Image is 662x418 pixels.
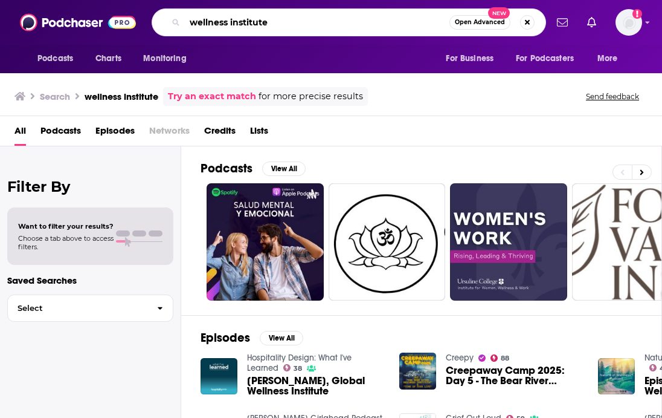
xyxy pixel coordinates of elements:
a: Episodes [95,121,135,146]
a: Creepy [446,353,474,363]
a: 88 [490,354,510,362]
a: PodcastsView All [201,161,306,176]
a: Podcasts [40,121,81,146]
button: Open AdvancedNew [449,15,510,30]
button: View All [262,162,306,176]
span: Charts [95,50,121,67]
button: View All [260,331,303,345]
a: Try an exact match [168,90,256,103]
span: Select [8,304,147,312]
span: Networks [149,121,190,146]
button: Select [7,295,173,322]
span: For Podcasters [516,50,574,67]
span: Logged in as M13investing [615,9,642,36]
span: 38 [294,366,302,371]
span: for more precise results [259,90,363,103]
h2: Podcasts [201,161,252,176]
button: open menu [508,47,591,70]
a: Lists [250,121,268,146]
button: Show profile menu [615,9,642,36]
h2: Filter By [7,178,173,195]
span: Podcasts [37,50,73,67]
div: Search podcasts, credits, & more... [152,8,546,36]
a: Hospitality Design: What I've Learned [247,353,352,373]
span: 88 [501,356,509,361]
button: open menu [29,47,89,70]
span: New [488,7,510,19]
img: Creepaway Camp 2025: Day 5 - The Bear River Wellness Institute & Time of Your Life [399,353,436,390]
button: open menu [135,47,202,70]
svg: Add a profile image [632,9,642,19]
img: Podchaser - Follow, Share and Rate Podcasts [20,11,136,34]
a: Susie Ellis, Global Wellness Institute [247,376,385,396]
h3: wellness institute [85,91,158,102]
a: Credits [204,121,236,146]
a: All [14,121,26,146]
button: open menu [437,47,509,70]
span: More [597,50,618,67]
button: Send feedback [582,91,643,102]
a: Creepaway Camp 2025: Day 5 - The Bear River Wellness Institute & Time of Your Life [446,365,583,386]
span: Want to filter your results? [18,222,114,230]
input: Search podcasts, credits, & more... [185,13,449,32]
a: Show notifications dropdown [552,12,573,33]
p: Saved Searches [7,275,173,286]
button: open menu [589,47,633,70]
h3: Search [40,91,70,102]
span: Choose a tab above to access filters. [18,234,114,251]
span: Monitoring [143,50,186,67]
a: 38 [283,364,303,371]
a: Charts [88,47,129,70]
span: Open Advanced [455,19,505,25]
a: Show notifications dropdown [582,12,601,33]
span: [PERSON_NAME], Global Wellness Institute [247,376,385,396]
img: User Profile [615,9,642,36]
span: For Business [446,50,493,67]
h2: Episodes [201,330,250,345]
img: Susie Ellis, Global Wellness Institute [201,358,237,395]
a: EpisodesView All [201,330,303,345]
img: Episode Three- What is Wellness with Former National Wellness Institute CEO Chuck Gillespie [598,358,635,395]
